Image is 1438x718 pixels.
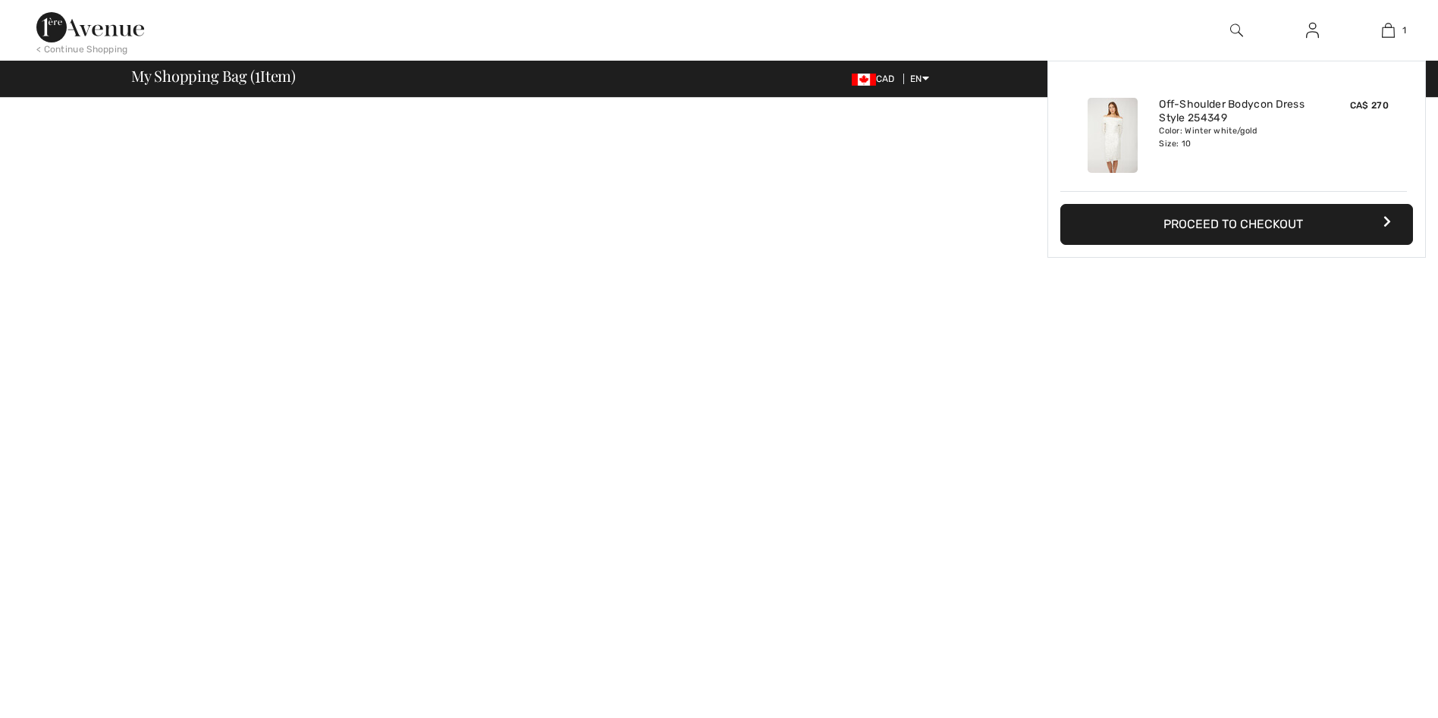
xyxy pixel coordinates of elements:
[1402,24,1406,37] span: 1
[1060,204,1413,245] button: Proceed to Checkout
[131,68,296,83] span: My Shopping Bag ( Item)
[36,12,144,42] img: 1ère Avenue
[1088,98,1138,173] img: Off-Shoulder Bodycon Dress Style 254349
[1159,125,1308,149] div: Color: Winter white/gold Size: 10
[1306,21,1319,39] img: My Info
[1294,21,1331,40] a: Sign In
[1159,98,1308,125] a: Off-Shoulder Bodycon Dress Style 254349
[1350,100,1389,111] span: CA$ 270
[852,74,901,84] span: CAD
[36,42,128,56] div: < Continue Shopping
[1351,21,1425,39] a: 1
[852,74,876,86] img: Canadian Dollar
[255,64,260,84] span: 1
[1382,21,1395,39] img: My Bag
[1230,21,1243,39] img: search the website
[910,74,929,84] span: EN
